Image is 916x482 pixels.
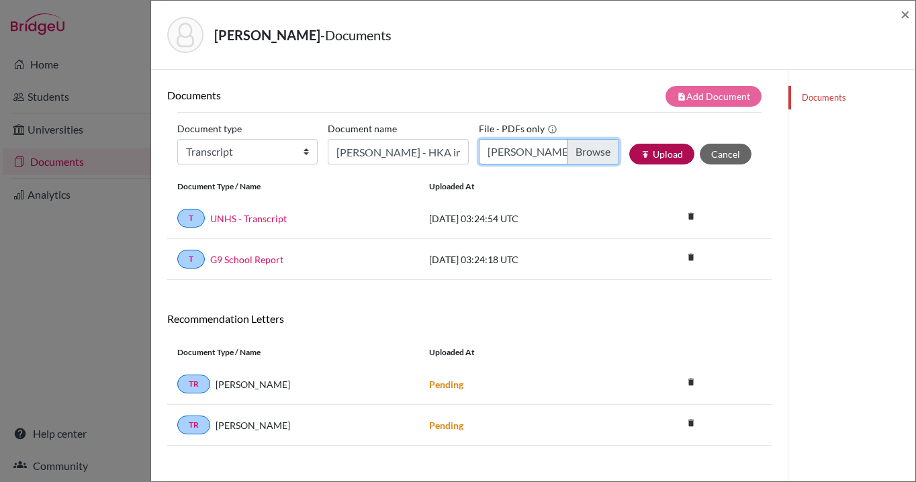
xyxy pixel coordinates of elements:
[210,211,287,226] a: UNHS - Transcript
[681,372,701,392] i: delete
[429,379,463,390] strong: Pending
[167,312,772,325] h6: Recommendation Letters
[681,249,701,267] a: delete
[901,4,910,23] span: ×
[641,150,650,159] i: publish
[419,346,621,358] div: Uploaded at
[677,92,686,101] i: note_add
[167,89,469,101] h6: Documents
[700,144,751,164] button: Cancel
[419,211,621,226] div: [DATE] 03:24:54 UTC
[167,346,419,358] div: Document Type / Name
[681,413,701,433] i: delete
[167,181,419,193] div: Document Type / Name
[210,252,283,267] a: G9 School Report
[666,86,762,107] button: note_addAdd Document
[901,6,910,22] button: Close
[177,416,210,434] a: TR
[681,206,701,226] i: delete
[177,375,210,393] a: TR
[681,208,701,226] a: delete
[479,118,557,139] label: File - PDFs only
[216,377,290,391] span: [PERSON_NAME]
[681,247,701,267] i: delete
[320,27,392,43] span: - Documents
[328,118,397,139] label: Document name
[214,27,320,43] strong: [PERSON_NAME]
[788,86,915,109] a: Documents
[177,118,242,139] label: Document type
[419,252,621,267] div: [DATE] 03:24:18 UTC
[629,144,694,164] button: publishUpload
[681,374,701,392] a: delete
[681,415,701,433] a: delete
[177,250,205,269] a: T
[419,181,621,193] div: Uploaded at
[216,418,290,432] span: [PERSON_NAME]
[429,420,463,431] strong: Pending
[177,209,205,228] a: T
